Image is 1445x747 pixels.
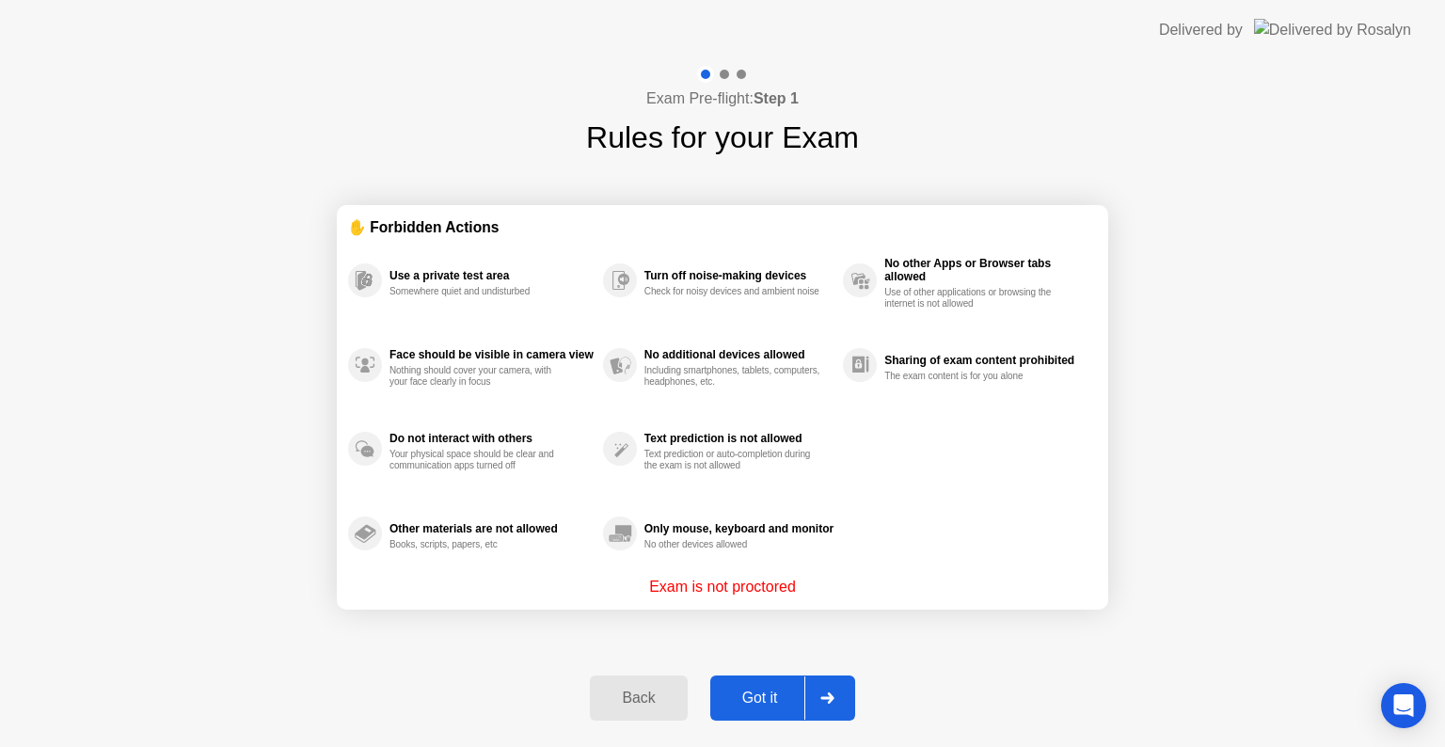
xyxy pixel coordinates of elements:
button: Got it [710,675,855,721]
div: No other Apps or Browser tabs allowed [884,257,1088,283]
div: Somewhere quiet and undisturbed [389,286,567,297]
img: Delivered by Rosalyn [1254,19,1411,40]
p: Exam is not proctored [649,576,796,598]
div: Use of other applications or browsing the internet is not allowed [884,287,1062,310]
div: No additional devices allowed [644,348,834,361]
div: Only mouse, keyboard and monitor [644,522,834,535]
div: Your physical space should be clear and communication apps turned off [389,449,567,471]
button: Back [590,675,687,721]
div: Books, scripts, papers, etc [389,539,567,550]
h4: Exam Pre-flight: [646,87,799,110]
div: Face should be visible in camera view [389,348,594,361]
div: Text prediction or auto-completion during the exam is not allowed [644,449,822,471]
div: The exam content is for you alone [884,371,1062,382]
div: Text prediction is not allowed [644,432,834,445]
div: ✋ Forbidden Actions [348,216,1097,238]
div: Other materials are not allowed [389,522,594,535]
div: Back [595,690,681,707]
div: Do not interact with others [389,432,594,445]
div: Check for noisy devices and ambient noise [644,286,822,297]
div: Including smartphones, tablets, computers, headphones, etc. [644,365,822,388]
div: Sharing of exam content prohibited [884,354,1088,367]
div: Nothing should cover your camera, with your face clearly in focus [389,365,567,388]
div: Use a private test area [389,269,594,282]
div: Delivered by [1159,19,1243,41]
div: Got it [716,690,804,707]
h1: Rules for your Exam [586,115,859,160]
b: Step 1 [754,90,799,106]
div: Open Intercom Messenger [1381,683,1426,728]
div: No other devices allowed [644,539,822,550]
div: Turn off noise-making devices [644,269,834,282]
